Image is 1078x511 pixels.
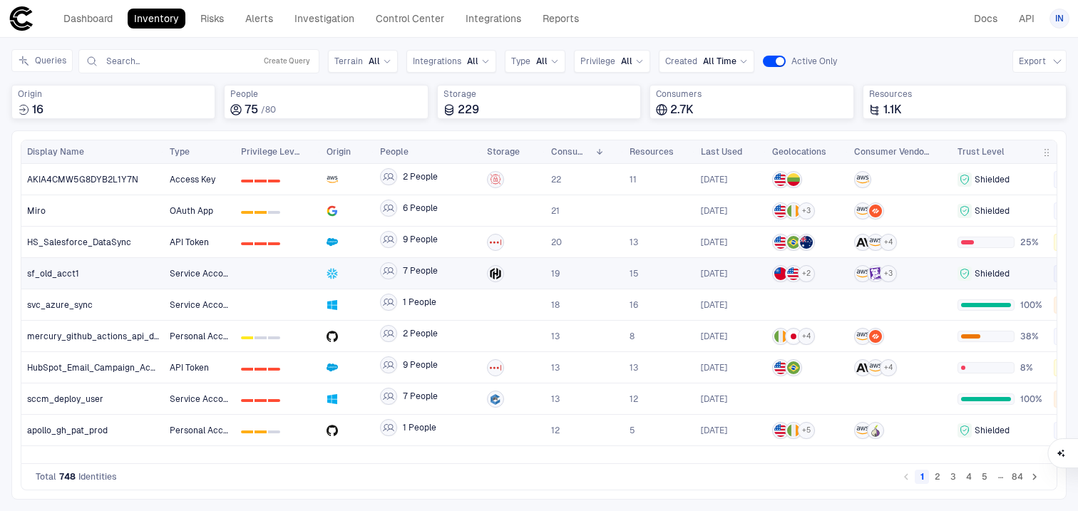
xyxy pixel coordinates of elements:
button: Go to page 4 [962,470,976,484]
img: IE [774,330,787,343]
div: AWS [856,173,869,186]
span: Type [511,56,530,67]
a: Inventory [128,9,185,29]
span: 16 [32,103,43,117]
img: IE [787,424,800,437]
img: TW [774,267,787,280]
span: 100% [1020,393,1042,405]
div: … [993,470,1007,484]
div: 23.4.2025 11:57:13 [701,331,727,342]
div: 2 [268,180,280,182]
img: IE [787,205,800,217]
button: Go to page 84 [1009,470,1026,484]
span: sf_old_acct1 [27,268,79,279]
span: 13 [551,362,560,373]
span: All [369,56,380,67]
button: Queries [11,49,73,72]
span: 229 [458,103,479,117]
span: Trust Level [958,146,1005,158]
div: Palo Alto Networks [869,205,882,217]
button: Go to page 5 [977,470,992,484]
div: 6.5.2025 15:02:26 [701,174,727,185]
span: Active Only [791,56,837,67]
span: All [536,56,548,67]
span: 22 [551,174,561,185]
a: Control Center [369,9,451,29]
div: Total resources accessed or granted by identities [863,85,1067,119]
div: Total sources where identities were created [11,85,215,119]
img: US [787,267,800,280]
a: Investigation [288,9,361,29]
button: Go to next page [1027,470,1042,484]
span: 5 [630,425,635,436]
div: 0 [241,399,253,402]
span: 1 People [403,422,436,433]
span: Geolocations [772,146,826,158]
span: 19 [551,268,560,279]
span: Created [665,56,697,67]
button: Create Query [261,53,313,70]
span: + 4 [884,237,893,247]
div: AWS [856,267,869,280]
div: 1 [255,180,267,182]
div: Anthropic [856,236,869,249]
a: Dashboard [57,9,119,29]
div: Total employees associated with identities [224,85,428,119]
span: 100% [1020,299,1042,311]
span: Consumer Vendors [854,146,932,158]
span: 80 [265,105,276,115]
span: [DATE] [701,299,727,311]
div: 18.2.2025 13:07:26 [701,393,727,405]
span: Shielded [975,425,1010,436]
button: Go to page 2 [930,470,945,484]
div: 1 [255,399,267,402]
span: 1 People [403,296,436,308]
span: Storage [443,88,635,100]
div: Total storage locations where identities are stored [437,85,641,119]
span: 13 [551,393,560,405]
button: IN [1049,9,1069,29]
div: Total consumers using identities [650,85,853,119]
span: mercury_github_actions_api_dev [27,331,159,342]
span: apollo_gh_pat_prod [27,425,108,436]
span: API Token [170,363,209,373]
div: 0 [241,242,253,245]
span: [DATE] [701,237,727,248]
a: Alerts [239,9,279,29]
span: HubSpot_Email_Campaign_Access [27,362,159,373]
span: 9 People [403,359,438,371]
span: 20 [551,237,562,248]
span: Origin [327,146,351,158]
span: 21 [551,205,560,217]
div: 19.4.2025 11:52:16 [701,237,727,248]
a: Risks [194,9,230,29]
div: 1 [255,430,267,433]
span: Miro [27,205,46,217]
span: Resources [630,146,674,158]
div: 2 [268,430,280,433]
div: 18.2.2025 13:07:26 [701,299,727,311]
span: People [380,146,409,158]
span: + 2 [802,269,811,279]
span: Terrain [334,56,363,67]
nav: pagination navigation [898,468,1042,485]
div: AWS [869,361,882,374]
span: Service Account [170,269,237,279]
span: + 3 [884,269,893,279]
span: Shielded [975,205,1010,217]
div: 0 [241,211,253,214]
span: Resources [869,88,1060,100]
span: [DATE] [701,425,727,436]
span: 15 [630,268,639,279]
span: [DATE] [701,205,727,217]
span: 18 [551,299,560,311]
span: 748 [59,471,76,482]
span: Service Account [170,394,237,404]
span: Shielded [975,268,1010,279]
span: Access Key [170,175,215,185]
span: 2.7K‏ [670,103,694,117]
span: [DATE] [701,393,727,405]
span: Origin [18,88,209,100]
div: AWS [856,205,869,217]
span: 12 [630,393,638,405]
